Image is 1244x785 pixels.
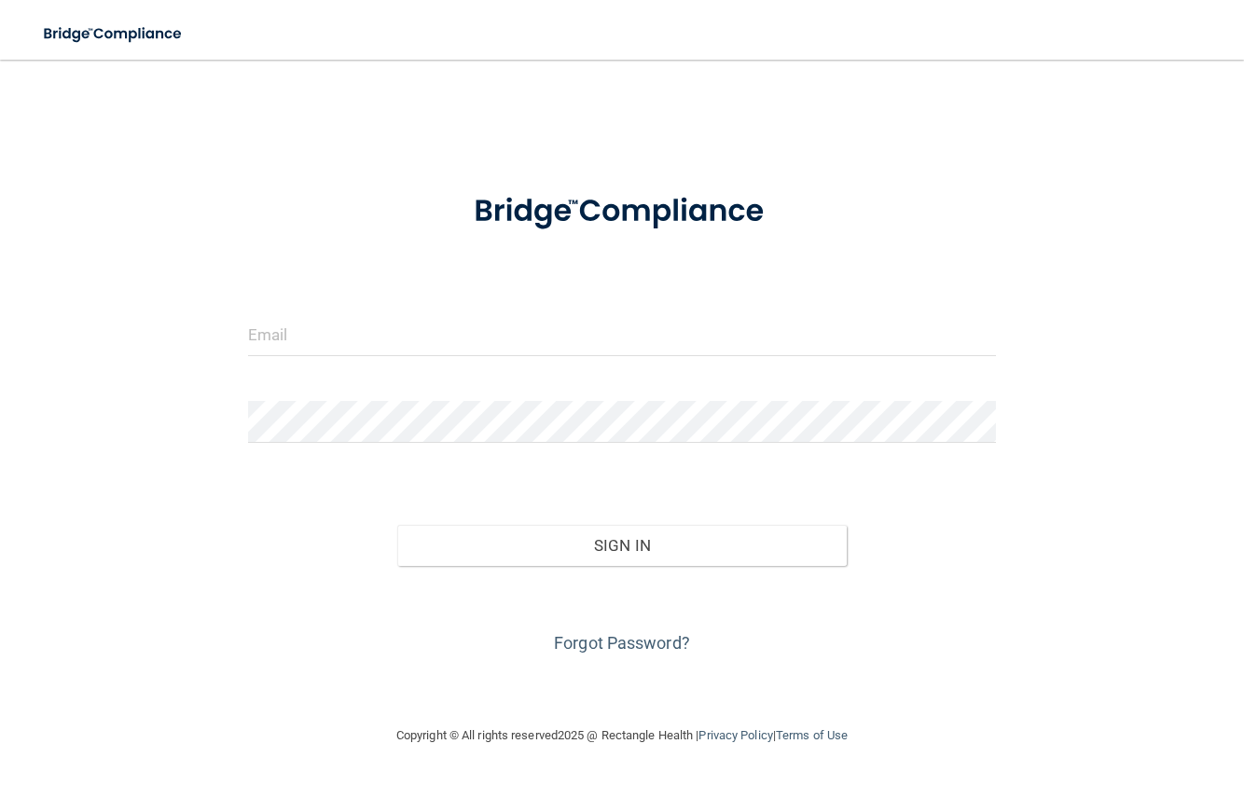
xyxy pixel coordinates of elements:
a: Privacy Policy [698,728,772,742]
button: Sign In [397,525,847,566]
img: bridge_compliance_login_screen.278c3ca4.svg [442,172,802,252]
a: Forgot Password? [554,633,690,653]
div: Copyright © All rights reserved 2025 @ Rectangle Health | | [282,706,962,765]
input: Email [248,314,997,356]
img: bridge_compliance_login_screen.278c3ca4.svg [28,15,200,53]
a: Terms of Use [776,728,848,742]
